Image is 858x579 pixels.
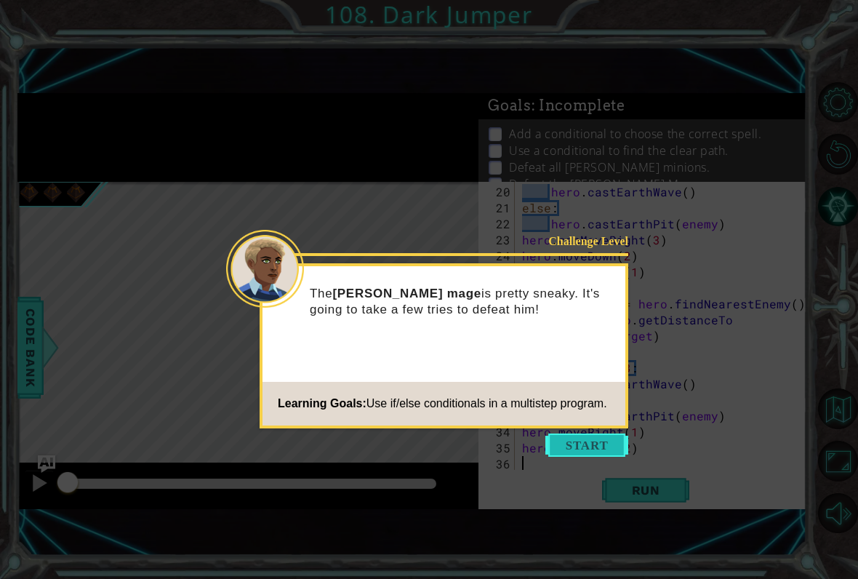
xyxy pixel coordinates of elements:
div: Challenge Level [536,233,628,249]
span: Use if/else conditionals in a multistep program. [366,397,607,410]
button: Start [545,434,628,457]
strong: [PERSON_NAME] mage [332,287,481,300]
p: The is pretty sneaky. It's going to take a few tries to defeat him! [310,286,615,318]
span: Learning Goals: [278,397,366,410]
